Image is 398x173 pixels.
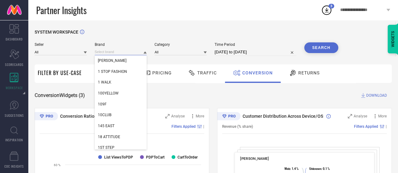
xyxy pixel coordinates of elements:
[215,42,296,47] span: Time Period
[386,124,387,129] span: |
[98,58,126,63] span: [PERSON_NAME]
[104,155,133,159] text: List ViewsToPDP
[165,114,170,118] svg: Zoom
[95,121,147,131] div: 145 EAST
[98,91,119,95] span: 100YELLOW
[6,37,23,41] span: DASHBOARD
[35,112,58,122] div: Premium
[98,102,107,106] span: 109F
[217,112,240,122] div: Premium
[5,113,24,118] span: SUGGESTIONS
[5,62,24,67] span: SCORECARDS
[35,30,78,35] span: SYSTEM WORKSPACE
[309,167,321,170] tspan: Unknown
[243,114,323,119] span: Customer Distribution Across Device/OS
[98,69,127,74] span: 1 STOP FASHION
[95,99,147,110] div: 109F
[6,85,23,90] span: WORKSPACE
[309,167,330,170] text: : 0.1 %
[98,80,111,84] span: 1 WALK
[197,70,217,75] span: Traffic
[215,48,296,56] input: Select time period
[98,145,115,150] span: 1ST STEP
[298,70,320,75] span: Returns
[284,167,298,170] text: : 1.4 %
[98,113,111,117] span: 10CLUB
[330,4,332,8] span: 3
[366,92,387,99] span: DOWNLOAD
[154,42,207,47] span: Category
[95,110,147,120] div: 10CLUB
[152,70,172,75] span: Pricing
[98,135,120,139] span: 18 ATTITUDE
[95,66,147,77] div: 1 STOP FASHION
[38,69,82,77] span: Filter By Use-Case
[35,92,85,99] span: Conversion Widgets ( 3 )
[4,164,24,169] span: CDC INSIGHTS
[222,124,253,129] span: Revenue (% share)
[177,155,198,159] text: CartToOrder
[196,114,204,118] span: More
[354,124,378,129] span: Filters Applied
[95,88,147,99] div: 100YELLOW
[171,114,185,118] span: Analyse
[95,42,147,47] span: Brand
[203,124,204,129] span: |
[95,49,147,55] input: Select brand
[321,4,332,16] div: Open download list
[240,156,269,161] span: [PERSON_NAME]
[304,42,338,53] button: Search
[98,124,115,128] span: 145 EAST
[5,138,23,142] span: INSPIRATION
[242,70,273,75] span: Conversion
[354,114,367,118] span: Analyse
[284,167,290,170] tspan: Web
[348,114,352,118] svg: Zoom
[171,124,196,129] span: Filters Applied
[95,55,147,66] div: RIYA
[54,163,60,167] text: 60 %
[146,155,165,159] text: PDPToCart
[95,142,147,153] div: 1ST STEP
[95,77,147,88] div: 1 WALK
[378,114,387,118] span: More
[60,114,97,119] span: Conversion Ratios
[36,4,87,17] span: Partner Insights
[95,132,147,142] div: 18 ATTITUDE
[35,42,87,47] span: Seller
